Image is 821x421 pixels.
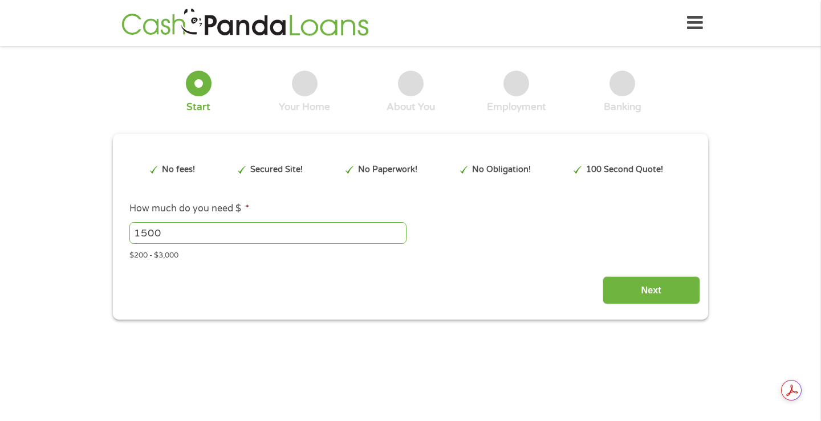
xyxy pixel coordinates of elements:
div: Banking [604,101,641,113]
p: Secured Site! [250,164,303,176]
div: Employment [487,101,546,113]
input: Next [603,276,700,304]
div: Start [186,101,210,113]
p: 100 Second Quote! [586,164,663,176]
div: Your Home [279,101,330,113]
p: No fees! [162,164,195,176]
p: No Paperwork! [358,164,417,176]
img: GetLoanNow Logo [118,7,372,39]
div: About You [387,101,435,113]
div: $200 - $3,000 [129,246,692,261]
p: No Obligation! [472,164,531,176]
label: How much do you need $ [129,203,249,215]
